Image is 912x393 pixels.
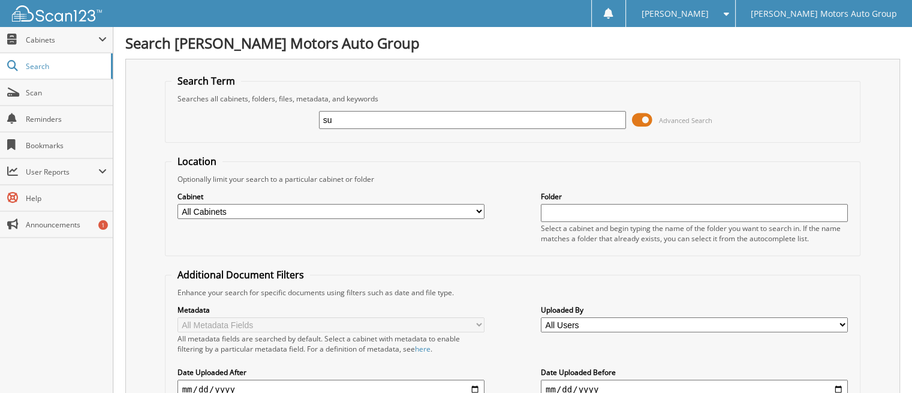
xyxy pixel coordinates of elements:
[26,35,98,45] span: Cabinets
[541,305,848,315] label: Uploaded By
[751,10,897,17] span: [PERSON_NAME] Motors Auto Group
[98,220,108,230] div: 1
[541,223,848,244] div: Select a cabinet and begin typing the name of the folder you want to search in. If the name match...
[26,220,107,230] span: Announcements
[541,367,848,377] label: Date Uploaded Before
[26,167,98,177] span: User Reports
[125,33,900,53] h1: Search [PERSON_NAME] Motors Auto Group
[26,61,105,71] span: Search
[415,344,431,354] a: here
[177,305,484,315] label: Metadata
[171,268,310,281] legend: Additional Document Filters
[177,191,484,202] label: Cabinet
[171,94,854,104] div: Searches all cabinets, folders, files, metadata, and keywords
[171,155,222,168] legend: Location
[26,140,107,151] span: Bookmarks
[177,367,484,377] label: Date Uploaded After
[177,334,484,354] div: All metadata fields are searched by default. Select a cabinet with metadata to enable filtering b...
[852,335,912,393] iframe: Chat Widget
[26,193,107,203] span: Help
[26,88,107,98] span: Scan
[26,114,107,124] span: Reminders
[12,5,102,22] img: scan123-logo-white.svg
[171,174,854,184] div: Optionally limit your search to a particular cabinet or folder
[171,74,241,88] legend: Search Term
[541,191,848,202] label: Folder
[171,287,854,298] div: Enhance your search for specific documents using filters such as date and file type.
[641,10,708,17] span: [PERSON_NAME]
[659,116,712,125] span: Advanced Search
